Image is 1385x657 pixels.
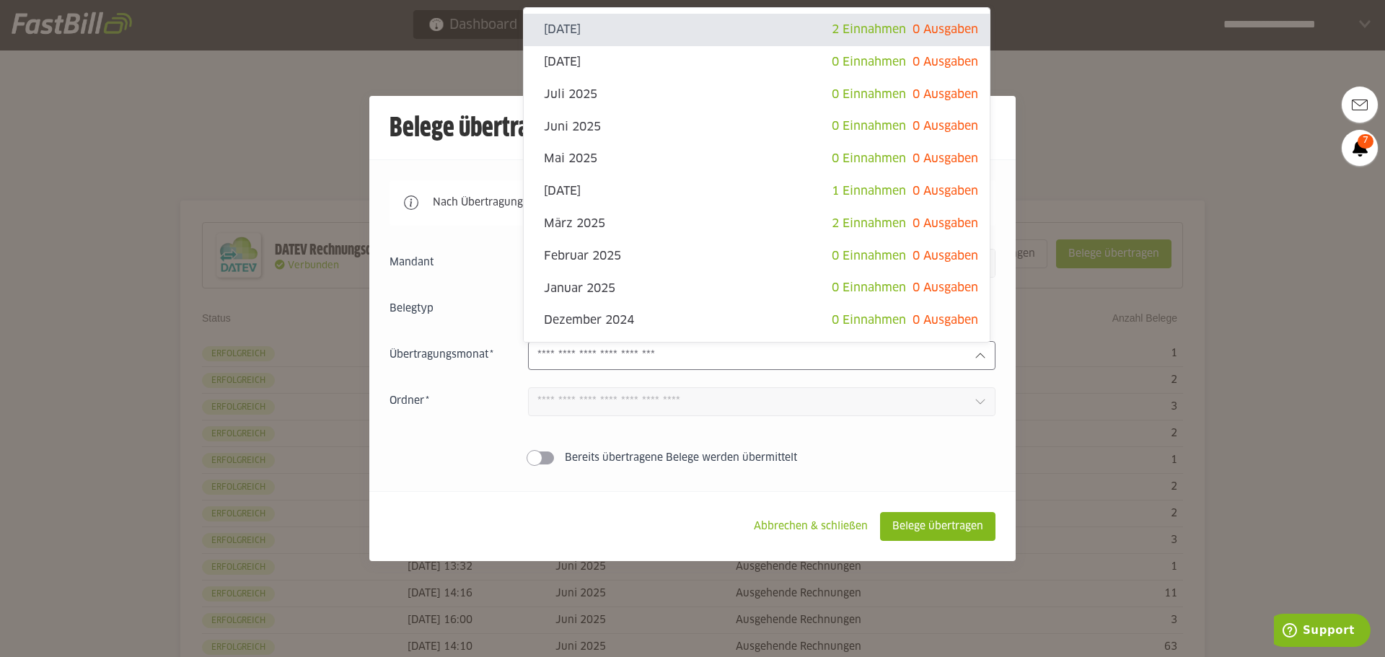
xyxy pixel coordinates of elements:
span: 0 Einnahmen [832,120,906,132]
span: 0 Ausgaben [913,218,978,229]
span: 0 Ausgaben [913,185,978,197]
sl-option: Februar 2025 [524,240,990,273]
iframe: Öffnet ein Widget, in dem Sie weitere Informationen finden [1274,614,1371,650]
sl-option: [DATE] [524,337,990,369]
sl-option: Juni 2025 [524,110,990,143]
span: 0 Einnahmen [832,314,906,326]
span: 0 Einnahmen [832,153,906,164]
span: 0 Ausgaben [913,24,978,35]
span: 0 Einnahmen [832,56,906,68]
sl-option: März 2025 [524,208,990,240]
sl-option: [DATE] [524,46,990,79]
span: 7 [1358,134,1373,149]
sl-option: Dezember 2024 [524,304,990,337]
span: 0 Ausgaben [913,89,978,100]
span: 0 Einnahmen [832,282,906,294]
span: 0 Ausgaben [913,250,978,262]
a: 7 [1342,130,1378,166]
span: 2 Einnahmen [832,218,906,229]
sl-button: Abbrechen & schließen [742,512,880,541]
sl-button: Belege übertragen [880,512,995,541]
span: 0 Ausgaben [913,314,978,326]
sl-option: Januar 2025 [524,272,990,304]
span: 0 Ausgaben [913,120,978,132]
span: 0 Ausgaben [913,56,978,68]
span: 2 Einnahmen [832,24,906,35]
sl-option: [DATE] [524,175,990,208]
span: 0 Ausgaben [913,282,978,294]
sl-option: Juli 2025 [524,79,990,111]
span: 0 Einnahmen [832,89,906,100]
sl-option: [DATE] [524,14,990,46]
span: 1 Einnahmen [832,185,906,197]
span: 0 Einnahmen [832,250,906,262]
span: 0 Ausgaben [913,153,978,164]
sl-switch: Bereits übertragene Belege werden übermittelt [390,451,995,465]
sl-option: Mai 2025 [524,143,990,175]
